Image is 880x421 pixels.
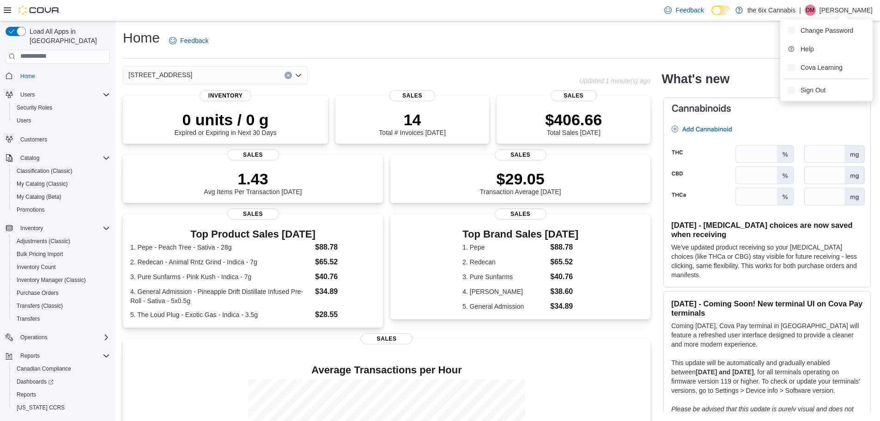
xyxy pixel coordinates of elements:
button: Cova Learning [784,60,869,75]
span: Dashboards [17,378,54,385]
span: Reports [17,350,110,361]
span: Reports [20,352,40,360]
span: Inventory Count [13,262,110,273]
h2: What's new [662,72,729,86]
button: Catalog [17,153,43,164]
span: Load All Apps in [GEOGRAPHIC_DATA] [26,27,110,45]
span: Users [17,117,31,124]
dd: $65.52 [315,256,376,268]
p: the 6ix Cannabis [747,5,795,16]
dt: 5. General Admission [462,302,546,311]
button: Inventory [17,223,47,234]
button: Promotions [9,203,114,216]
img: Cova [18,6,60,15]
dt: 3. Pure Sunfarms - Pink Kush - Indica - 7g [130,272,311,281]
button: Reports [9,388,114,401]
span: Users [13,115,110,126]
h3: Top Brand Sales [DATE] [462,229,578,240]
button: Reports [17,350,43,361]
h1: Home [123,29,160,47]
button: Change Password [784,23,869,38]
a: Purchase Orders [13,287,62,299]
span: Feedback [180,36,208,45]
span: Customers [20,136,47,143]
button: Clear input [285,72,292,79]
button: Catalog [2,152,114,165]
dd: $28.55 [315,309,376,320]
span: [STREET_ADDRESS] [128,69,192,80]
a: Users [13,115,35,126]
p: 0 units / 0 g [175,110,277,129]
button: Customers [2,133,114,146]
span: Transfers (Classic) [13,300,110,311]
p: | [799,5,801,16]
a: Adjustments (Classic) [13,236,74,247]
button: Reports [2,349,114,362]
p: [PERSON_NAME] [819,5,873,16]
dt: 5. The Loud Plug - Exotic Gas - Indica - 3.5g [130,310,311,319]
span: Transfers [17,315,40,323]
dd: $34.89 [550,301,578,312]
span: Cova Learning [801,63,843,72]
span: Customers [17,134,110,145]
button: My Catalog (Beta) [9,190,114,203]
span: Reports [17,391,36,398]
a: Classification (Classic) [13,165,76,177]
a: Canadian Compliance [13,363,75,374]
dd: $40.76 [315,271,376,282]
dd: $38.60 [550,286,578,297]
span: Operations [20,334,48,341]
span: Bulk Pricing Import [13,249,110,260]
span: My Catalog (Beta) [13,191,110,202]
a: Dashboards [9,375,114,388]
h3: [DATE] - [MEDICAL_DATA] choices are now saved when receiving [671,220,863,239]
div: Total Sales [DATE] [545,110,602,136]
h3: [DATE] - Coming Soon! New terminal UI on Cova Pay terminals [671,299,863,317]
dd: $65.52 [550,256,578,268]
a: Reports [13,389,40,400]
span: Adjustments (Classic) [13,236,110,247]
span: Inventory [200,90,251,101]
span: Sales [495,149,546,160]
button: Users [17,89,38,100]
div: Dhwanit Modi [805,5,816,16]
strong: [DATE] and [DATE] [696,368,753,376]
button: Operations [2,331,114,344]
button: Users [2,88,114,101]
button: Transfers (Classic) [9,299,114,312]
span: Sales [389,90,436,101]
button: Security Roles [9,101,114,114]
span: Inventory [20,225,43,232]
button: Inventory [2,222,114,235]
span: Purchase Orders [13,287,110,299]
dd: $88.78 [315,242,376,253]
span: Reports [13,389,110,400]
span: Feedback [675,6,704,15]
span: Operations [17,332,110,343]
span: Sales [495,208,546,220]
span: Change Password [801,26,853,35]
div: Expired or Expiring in Next 30 Days [175,110,277,136]
input: Dark Mode [711,6,731,15]
span: Canadian Compliance [17,365,71,372]
button: [US_STATE] CCRS [9,401,114,414]
dd: $88.78 [550,242,578,253]
p: Coming [DATE], Cova Pay terminal in [GEOGRAPHIC_DATA] will feature a refreshed user interface des... [671,321,863,349]
a: Promotions [13,204,49,215]
button: Help [784,42,869,56]
a: Inventory Manager (Classic) [13,275,90,286]
span: Security Roles [13,102,110,113]
button: My Catalog (Classic) [9,177,114,190]
span: Inventory [17,223,110,234]
span: Catalog [17,153,110,164]
span: Users [20,91,35,98]
p: This update will be automatically and gradually enabled between , for all terminals operating on ... [671,358,863,395]
a: [US_STATE] CCRS [13,402,68,413]
span: Bulk Pricing Import [17,250,63,258]
button: Transfers [9,312,114,325]
button: Home [2,69,114,83]
dt: 1. Pepe [462,243,546,252]
button: Sign Out [784,83,869,98]
span: Home [17,70,110,82]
